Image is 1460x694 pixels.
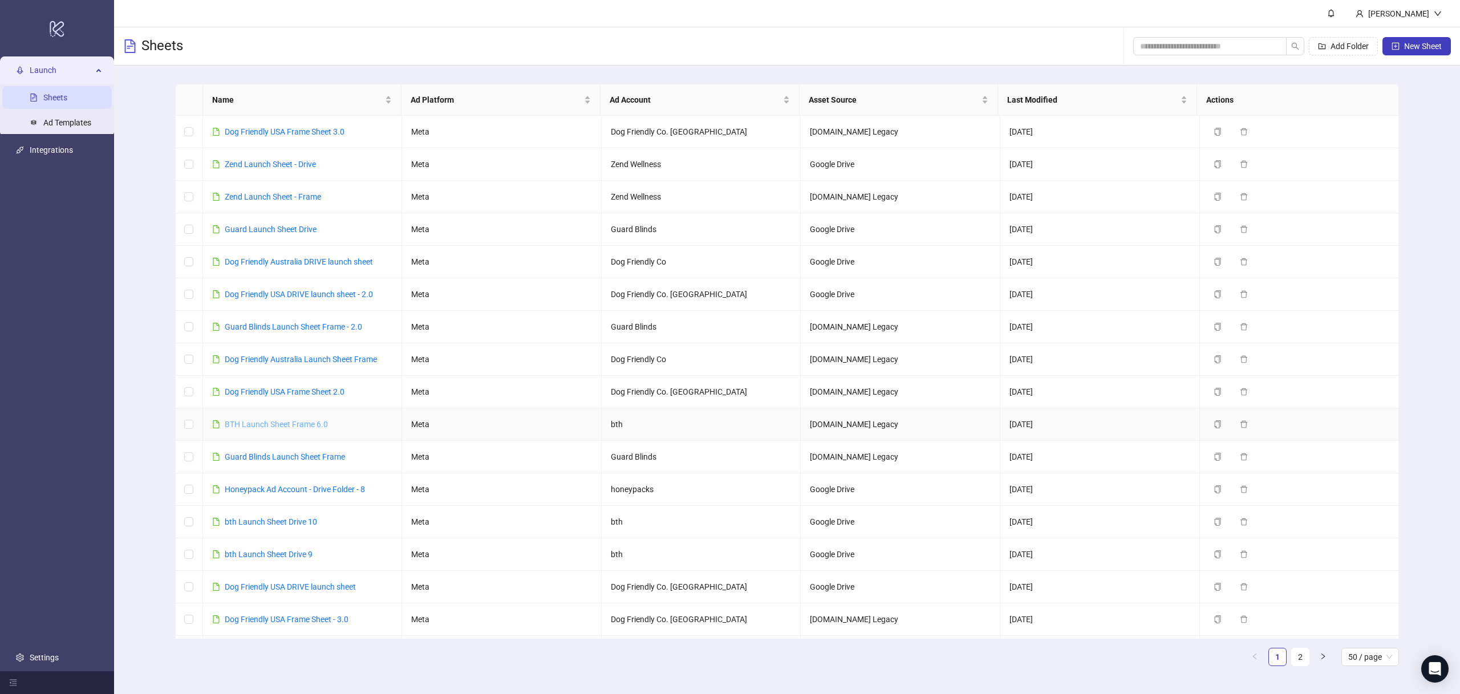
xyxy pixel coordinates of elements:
[225,127,344,136] a: Dog Friendly USA Frame Sheet 3.0
[1214,583,1222,591] span: copy
[225,355,377,364] a: Dog Friendly Australia Launch Sheet Frame
[30,145,73,155] a: Integrations
[801,603,1000,636] td: [DOMAIN_NAME] Legacy
[1240,420,1248,428] span: delete
[402,246,602,278] td: Meta
[1331,42,1369,51] span: Add Folder
[1000,181,1200,213] td: [DATE]
[801,148,1000,181] td: Google Drive
[801,311,1000,343] td: [DOMAIN_NAME] Legacy
[212,128,220,136] span: file
[1214,388,1222,396] span: copy
[212,290,220,298] span: file
[1240,193,1248,201] span: delete
[1240,258,1248,266] span: delete
[402,538,602,571] td: Meta
[43,93,67,102] a: Sheets
[212,258,220,266] span: file
[1000,538,1200,571] td: [DATE]
[212,485,220,493] span: file
[601,84,800,116] th: Ad Account
[1000,376,1200,408] td: [DATE]
[30,59,92,82] span: Launch
[212,615,220,623] span: file
[402,376,602,408] td: Meta
[225,550,313,559] a: bth Launch Sheet Drive 9
[800,84,999,116] th: Asset Source
[1320,653,1327,660] span: right
[1240,388,1248,396] span: delete
[1000,343,1200,376] td: [DATE]
[602,538,801,571] td: bth
[1240,323,1248,331] span: delete
[801,181,1000,213] td: [DOMAIN_NAME] Legacy
[1240,518,1248,526] span: delete
[1000,246,1200,278] td: [DATE]
[402,603,602,636] td: Meta
[1000,116,1200,148] td: [DATE]
[1000,213,1200,246] td: [DATE]
[1291,648,1309,666] li: 2
[1309,37,1378,55] button: Add Folder
[1240,615,1248,623] span: delete
[225,485,365,494] a: Honeypack Ad Account - Drive Folder - 8
[602,473,801,506] td: honeypacks
[801,278,1000,311] td: Google Drive
[1434,10,1442,18] span: down
[402,473,602,506] td: Meta
[602,408,801,441] td: bth
[801,571,1000,603] td: Google Drive
[212,225,220,233] span: file
[225,517,317,526] a: bth Launch Sheet Drive 10
[1341,648,1399,666] div: Page Size
[225,160,316,169] a: Zend Launch Sheet - Drive
[212,420,220,428] span: file
[1214,290,1222,298] span: copy
[225,257,373,266] a: Dog Friendly Australia DRIVE launch sheet
[1214,323,1222,331] span: copy
[1214,518,1222,526] span: copy
[1246,648,1264,666] button: left
[1214,193,1222,201] span: copy
[602,181,801,213] td: Zend Wellness
[1214,550,1222,558] span: copy
[1240,485,1248,493] span: delete
[30,653,59,662] a: Settings
[602,116,801,148] td: Dog Friendly Co. [GEOGRAPHIC_DATA]
[1000,506,1200,538] td: [DATE]
[1000,571,1200,603] td: [DATE]
[809,94,980,106] span: Asset Source
[1292,648,1309,665] a: 2
[1214,615,1222,623] span: copy
[1214,258,1222,266] span: copy
[1240,583,1248,591] span: delete
[602,148,801,181] td: Zend Wellness
[602,213,801,246] td: Guard Blinds
[998,84,1197,116] th: Last Modified
[1000,603,1200,636] td: [DATE]
[1240,355,1248,363] span: delete
[1240,550,1248,558] span: delete
[602,441,801,473] td: Guard Blinds
[1348,648,1392,665] span: 50 / page
[402,506,602,538] td: Meta
[212,583,220,591] span: file
[402,278,602,311] td: Meta
[602,603,801,636] td: Dog Friendly Co. [GEOGRAPHIC_DATA]
[1214,485,1222,493] span: copy
[402,311,602,343] td: Meta
[1214,453,1222,461] span: copy
[1000,408,1200,441] td: [DATE]
[212,193,220,201] span: file
[602,376,801,408] td: Dog Friendly Co. [GEOGRAPHIC_DATA]
[801,408,1000,441] td: [DOMAIN_NAME] Legacy
[1314,648,1332,666] button: right
[402,213,602,246] td: Meta
[1268,648,1287,666] li: 1
[402,116,602,148] td: Meta
[602,311,801,343] td: Guard Blinds
[1197,84,1396,116] th: Actions
[801,116,1000,148] td: [DOMAIN_NAME] Legacy
[212,323,220,331] span: file
[602,343,801,376] td: Dog Friendly Co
